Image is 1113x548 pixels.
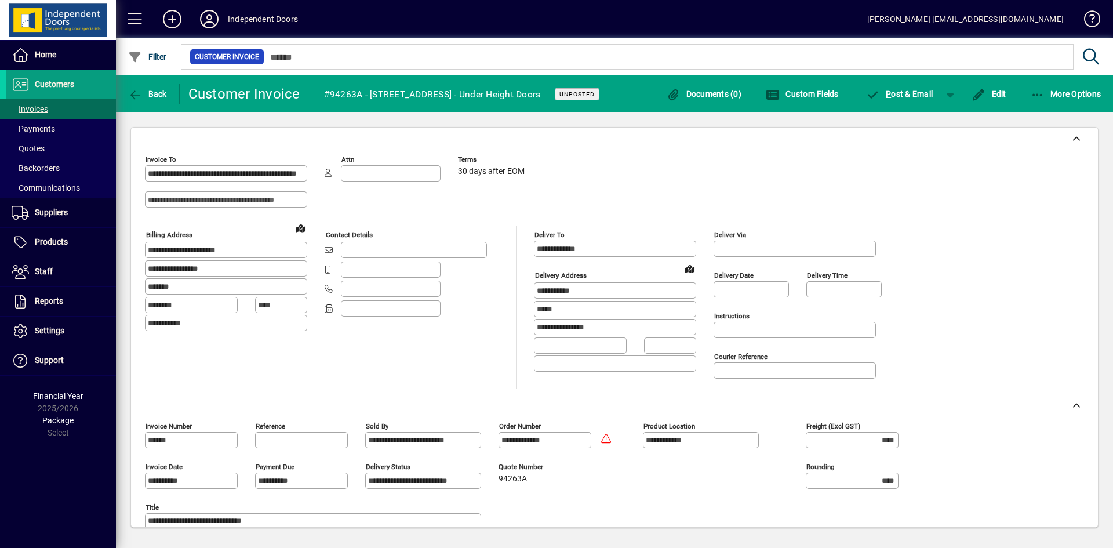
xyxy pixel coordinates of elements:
[6,346,116,375] a: Support
[125,84,170,104] button: Back
[1031,89,1101,99] span: More Options
[146,155,176,164] mat-label: Invoice To
[866,89,933,99] span: ost & Email
[6,198,116,227] a: Suppliers
[806,463,834,471] mat-label: Rounding
[35,326,64,335] span: Settings
[458,156,528,164] span: Terms
[806,422,860,430] mat-label: Freight (excl GST)
[35,50,56,59] span: Home
[969,84,1009,104] button: Edit
[191,9,228,30] button: Profile
[42,416,74,425] span: Package
[1075,2,1099,40] a: Knowledge Base
[643,422,695,430] mat-label: Product location
[35,267,53,276] span: Staff
[499,422,541,430] mat-label: Order number
[12,124,55,133] span: Payments
[6,41,116,70] a: Home
[188,85,300,103] div: Customer Invoice
[972,89,1006,99] span: Edit
[256,463,294,471] mat-label: Payment due
[12,104,48,114] span: Invoices
[714,312,750,320] mat-label: Instructions
[35,208,68,217] span: Suppliers
[6,257,116,286] a: Staff
[12,183,80,193] span: Communications
[324,85,541,104] div: #94263A - [STREET_ADDRESS] - Under Height Doors
[867,10,1064,28] div: [PERSON_NAME] [EMAIL_ADDRESS][DOMAIN_NAME]
[860,84,939,104] button: Post & Email
[256,422,285,430] mat-label: Reference
[6,228,116,257] a: Products
[12,164,60,173] span: Backorders
[763,84,842,104] button: Custom Fields
[35,79,74,89] span: Customers
[6,317,116,346] a: Settings
[154,9,191,30] button: Add
[534,231,565,239] mat-label: Deliver To
[292,219,310,237] a: View on map
[663,84,744,104] button: Documents (0)
[1028,84,1104,104] button: More Options
[807,271,848,280] mat-label: Delivery time
[12,144,45,153] span: Quotes
[6,287,116,316] a: Reports
[128,52,167,61] span: Filter
[341,155,354,164] mat-label: Attn
[714,231,746,239] mat-label: Deliver via
[886,89,891,99] span: P
[681,259,699,278] a: View on map
[666,89,741,99] span: Documents (0)
[6,158,116,178] a: Backorders
[366,422,388,430] mat-label: Sold by
[33,391,83,401] span: Financial Year
[146,503,159,511] mat-label: Title
[766,89,839,99] span: Custom Fields
[499,463,568,471] span: Quote number
[125,46,170,67] button: Filter
[146,463,183,471] mat-label: Invoice date
[6,139,116,158] a: Quotes
[6,99,116,119] a: Invoices
[116,84,180,104] app-page-header-button: Back
[6,178,116,198] a: Communications
[35,355,64,365] span: Support
[499,474,527,484] span: 94263A
[146,422,192,430] mat-label: Invoice number
[35,296,63,306] span: Reports
[228,10,298,28] div: Independent Doors
[128,89,167,99] span: Back
[559,90,595,98] span: Unposted
[458,167,525,176] span: 30 days after EOM
[35,237,68,246] span: Products
[6,119,116,139] a: Payments
[714,353,768,361] mat-label: Courier Reference
[195,51,259,63] span: Customer Invoice
[714,271,754,280] mat-label: Delivery date
[366,463,410,471] mat-label: Delivery status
